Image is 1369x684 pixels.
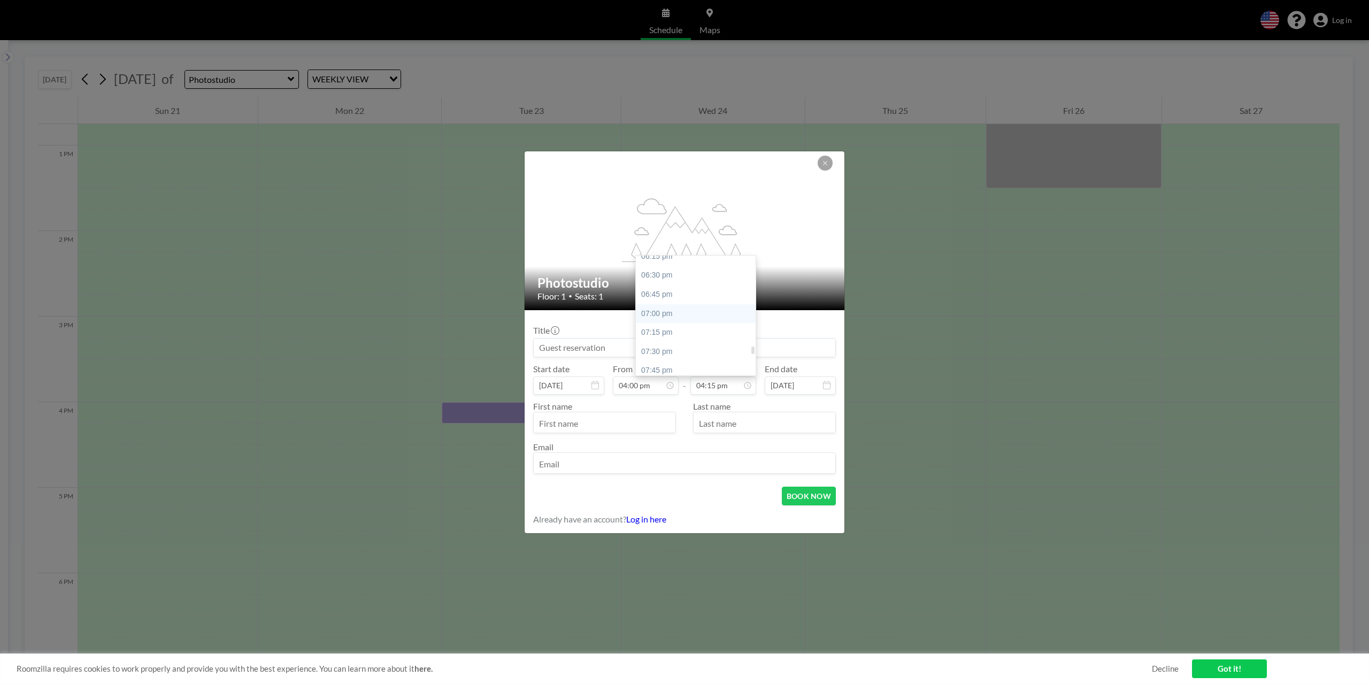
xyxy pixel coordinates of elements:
[693,401,730,411] label: Last name
[636,342,761,362] div: 07:30 pm
[626,514,666,524] a: Log in here
[533,364,570,374] label: Start date
[534,455,835,473] input: Email
[636,266,761,285] div: 06:30 pm
[568,292,572,300] span: •
[537,275,833,291] h2: Photostudio
[414,664,433,673] a: here.
[575,291,603,302] span: Seats: 1
[636,247,761,266] div: 06:15 pm
[1192,659,1267,678] a: Got it!
[683,367,686,391] span: -
[613,364,633,374] label: From
[533,401,572,411] label: First name
[537,291,566,302] span: Floor: 1
[636,361,761,380] div: 07:45 pm
[534,414,675,433] input: First name
[1152,664,1179,674] a: Decline
[534,339,835,357] input: Guest reservation
[636,323,761,342] div: 07:15 pm
[17,664,1152,674] span: Roomzilla requires cookies to work properly and provide you with the best experience. You can lea...
[636,285,761,304] div: 06:45 pm
[533,514,626,525] span: Already have an account?
[694,414,835,433] input: Last name
[533,325,558,336] label: Title
[533,442,553,452] label: Email
[636,304,761,324] div: 07:00 pm
[765,364,797,374] label: End date
[782,487,836,505] button: BOOK NOW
